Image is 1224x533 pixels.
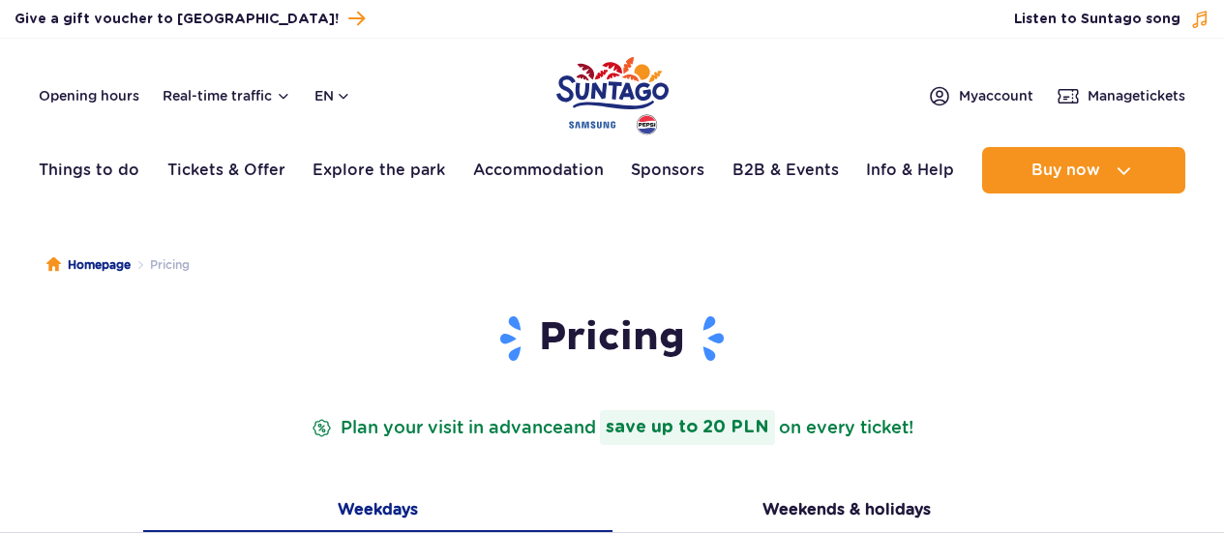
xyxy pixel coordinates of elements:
a: Sponsors [631,147,704,193]
a: Park of Poland [556,48,669,137]
a: Info & Help [866,147,954,193]
a: Accommodation [473,147,604,193]
a: Managetickets [1057,84,1185,107]
button: Real-time traffic [163,88,291,104]
strong: save up to 20 PLN [600,410,775,445]
button: Buy now [982,147,1185,193]
a: Homepage [46,255,131,275]
span: Buy now [1031,162,1100,179]
a: Give a gift voucher to [GEOGRAPHIC_DATA]! [15,6,365,32]
button: en [314,86,351,105]
a: B2B & Events [732,147,839,193]
a: Myaccount [928,84,1033,107]
span: Listen to Suntago song [1014,10,1180,29]
a: Explore the park [313,147,445,193]
span: Give a gift voucher to [GEOGRAPHIC_DATA]! [15,10,339,29]
span: Manage tickets [1088,86,1185,105]
span: My account [959,86,1033,105]
a: Tickets & Offer [167,147,285,193]
button: Weekdays [143,491,612,532]
button: Weekends & holidays [612,491,1082,532]
p: Plan your visit in advance on every ticket! [308,410,917,445]
h1: Pricing [158,313,1067,364]
li: Pricing [131,255,190,275]
a: Opening hours [39,86,139,105]
a: Things to do [39,147,139,193]
button: Listen to Suntago song [1014,10,1209,29]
